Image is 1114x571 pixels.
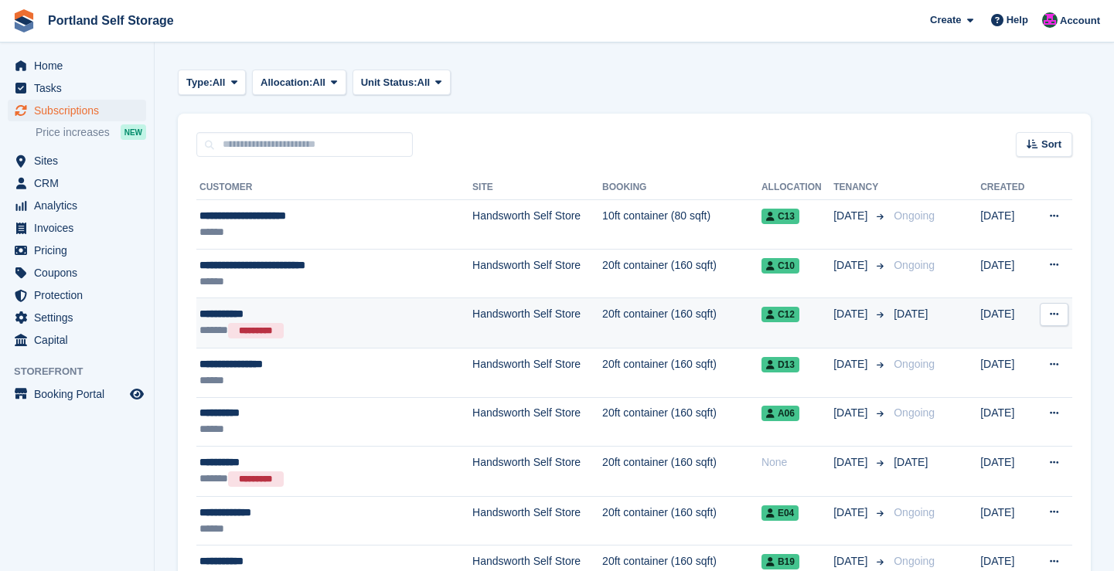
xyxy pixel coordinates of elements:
span: [DATE] [833,257,870,274]
span: [DATE] [833,454,870,471]
div: NEW [121,124,146,140]
a: Preview store [128,385,146,403]
span: Ongoing [894,406,935,419]
span: Ongoing [894,209,935,222]
th: Tenancy [833,175,887,200]
span: Invoices [34,217,127,239]
span: Home [34,55,127,76]
a: menu [8,284,146,306]
a: menu [8,100,146,121]
td: 10ft container (80 sqft) [602,200,761,250]
span: Allocation: [261,75,312,90]
td: [DATE] [980,496,1034,546]
td: [DATE] [980,298,1034,348]
td: Handsworth Self Store [472,200,602,250]
span: Coupons [34,262,127,284]
th: Created [980,175,1034,200]
a: menu [8,262,146,284]
button: Allocation: All [252,70,346,95]
td: [DATE] [980,447,1034,497]
td: 20ft container (160 sqft) [602,298,761,348]
span: E04 [761,505,799,521]
div: None [761,454,833,471]
a: menu [8,329,146,351]
span: [DATE] [833,356,870,372]
span: Ongoing [894,555,935,567]
span: Booking Portal [34,383,127,405]
span: Sites [34,150,127,172]
a: Portland Self Storage [42,8,180,33]
th: Allocation [761,175,833,200]
td: 20ft container (160 sqft) [602,447,761,497]
span: C10 [761,258,799,274]
td: 20ft container (160 sqft) [602,249,761,298]
a: menu [8,307,146,328]
span: [DATE] [833,405,870,421]
span: Storefront [14,364,154,379]
span: Protection [34,284,127,306]
td: 20ft container (160 sqft) [602,348,761,397]
td: Handsworth Self Store [472,397,602,447]
a: menu [8,150,146,172]
th: Site [472,175,602,200]
span: [DATE] [833,505,870,521]
span: All [312,75,325,90]
td: Handsworth Self Store [472,348,602,397]
span: [DATE] [833,306,870,322]
span: Settings [34,307,127,328]
td: [DATE] [980,249,1034,298]
span: Type: [186,75,213,90]
span: Tasks [34,77,127,99]
td: [DATE] [980,348,1034,397]
span: C12 [761,307,799,322]
span: All [417,75,431,90]
img: David Baker [1042,12,1058,28]
td: Handsworth Self Store [472,249,602,298]
td: [DATE] [980,397,1034,447]
a: menu [8,383,146,405]
span: [DATE] [833,553,870,569]
span: C13 [761,209,799,224]
span: Capital [34,329,127,351]
a: Price increases NEW [36,124,146,141]
a: menu [8,195,146,216]
span: All [213,75,226,90]
td: [DATE] [980,200,1034,250]
button: Type: All [178,70,246,95]
span: [DATE] [894,308,928,320]
span: [DATE] [833,208,870,224]
span: Account [1060,13,1100,29]
a: menu [8,55,146,76]
span: Ongoing [894,358,935,370]
span: Ongoing [894,259,935,271]
span: Sort [1041,137,1061,152]
span: Pricing [34,240,127,261]
span: Ongoing [894,506,935,518]
span: Help [1007,12,1028,28]
img: stora-icon-8386f47178a22dfd0bd8f6a31ec36ba5ce8667c1dd55bd0f319d3a0aa187defe.svg [12,9,36,32]
span: Unit Status: [361,75,417,90]
th: Customer [196,175,472,200]
span: Price increases [36,125,110,140]
td: 20ft container (160 sqft) [602,397,761,447]
th: Booking [602,175,761,200]
span: CRM [34,172,127,194]
td: 20ft container (160 sqft) [602,496,761,546]
span: A06 [761,406,799,421]
a: menu [8,172,146,194]
span: Create [930,12,961,28]
span: B19 [761,554,799,569]
span: Analytics [34,195,127,216]
td: Handsworth Self Store [472,447,602,497]
a: menu [8,77,146,99]
a: menu [8,217,146,239]
span: D13 [761,357,799,372]
button: Unit Status: All [353,70,451,95]
td: Handsworth Self Store [472,496,602,546]
td: Handsworth Self Store [472,298,602,348]
span: Subscriptions [34,100,127,121]
a: menu [8,240,146,261]
span: [DATE] [894,456,928,468]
